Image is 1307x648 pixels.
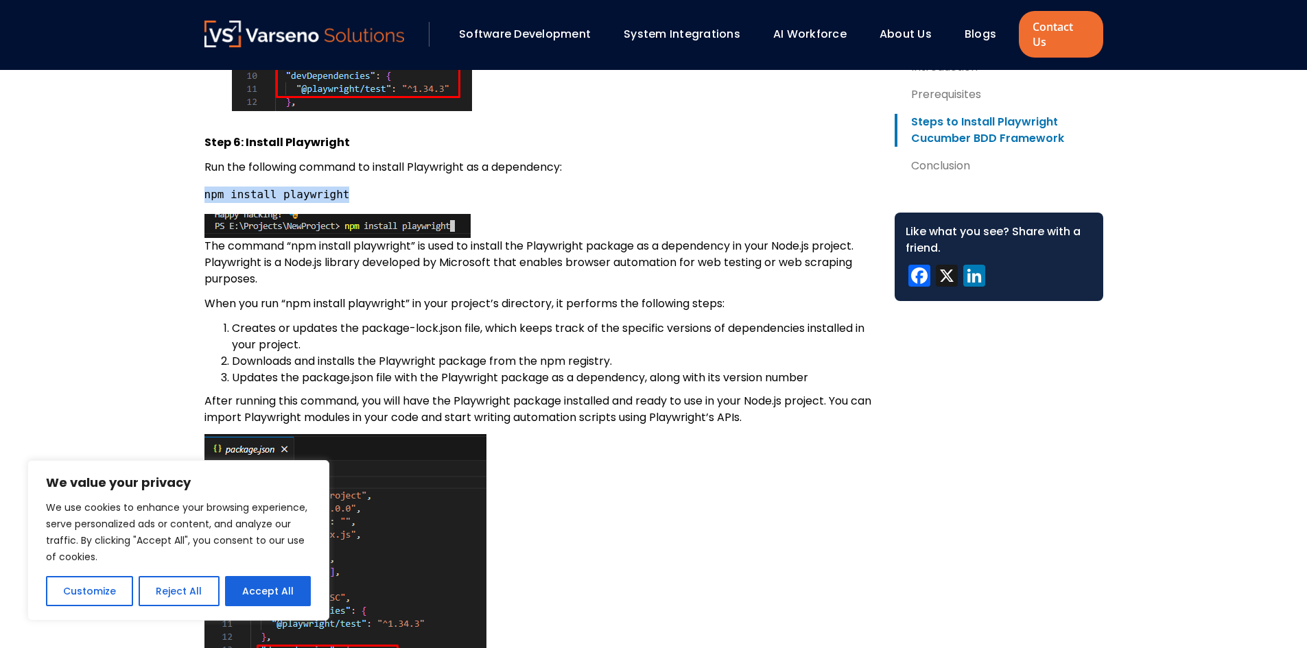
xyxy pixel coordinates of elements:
[895,114,1103,147] a: Steps to Install Playwright Cucumber BDD Framework
[961,265,988,290] a: LinkedIn
[617,23,760,46] div: System Integrations
[906,224,1092,256] div: Like what you see? Share with a friend.
[873,23,951,46] div: About Us
[139,576,219,606] button: Reject All
[204,296,873,312] p: When you run “npm install playwright” in your project’s directory, it performs the following steps:
[204,393,873,426] p: After running this command, you will have the Playwright package installed and ready to use in yo...
[232,353,873,370] li: Downloads and installs the Playwright package from the npm registry.
[204,134,350,150] strong: Step 6: Install Playwright
[906,265,933,290] a: Facebook
[204,188,350,201] code: npm install playwright
[773,26,847,42] a: AI Workforce
[46,475,311,491] p: We value your privacy
[933,265,961,290] a: X
[965,26,996,42] a: Blogs
[232,370,873,386] li: Updates the package.json file with the Playwright package as a dependency, along with its version...
[46,576,133,606] button: Customize
[1019,11,1103,58] a: Contact Us
[204,159,873,176] p: Run the following command to install Playwright as a dependency:
[958,23,1015,46] div: Blogs
[624,26,740,42] a: System Integrations
[204,21,405,48] a: Varseno Solutions – Product Engineering & IT Services
[204,21,405,47] img: Varseno Solutions – Product Engineering & IT Services
[46,499,311,565] p: We use cookies to enhance your browsing experience, serve personalized ads or content, and analyz...
[225,576,311,606] button: Accept All
[895,86,1103,103] a: Prerequisites
[232,320,873,353] li: Creates or updates the package-lock.json file, which keeps track of the specific versions of depe...
[204,214,873,287] p: The command “npm install playwright” is used to install the Playwright package as a dependency in...
[452,23,610,46] div: Software Development
[895,158,1103,174] a: Conclusion
[880,26,932,42] a: About Us
[766,23,866,46] div: AI Workforce
[459,26,591,42] a: Software Development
